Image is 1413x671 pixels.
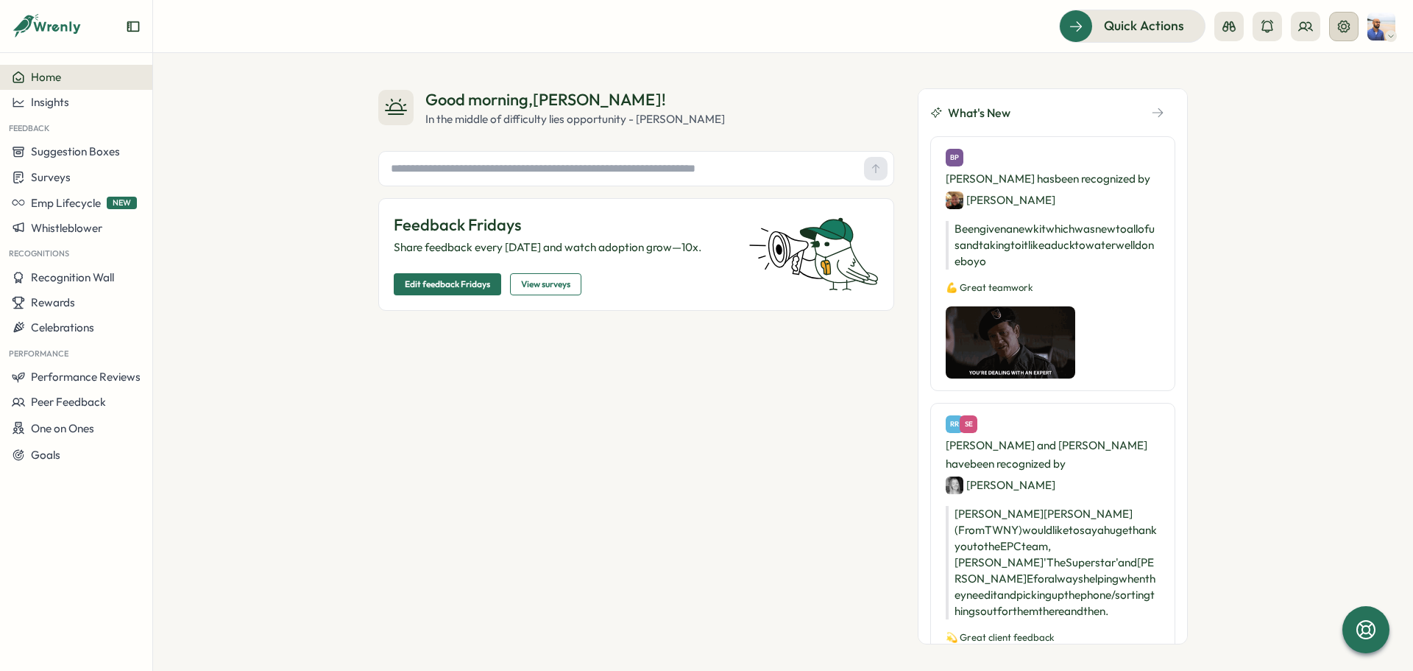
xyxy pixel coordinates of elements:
div: [PERSON_NAME] has been recognized by [946,149,1160,209]
span: Quick Actions [1104,16,1184,35]
span: Recognition Wall [31,270,114,284]
span: Rewards [31,295,75,309]
div: [PERSON_NAME] [946,191,1055,209]
p: 💫 Great client feedback [946,631,1160,644]
img: Dani Leadley [946,477,963,494]
span: BP [950,152,959,164]
p: [PERSON_NAME] [PERSON_NAME] (From TWNY) would like to say a huge thank you to the EPC team, [PERS... [946,506,1160,619]
button: Edit feedback Fridays [394,273,501,295]
span: Home [31,70,61,84]
span: NEW [107,197,137,209]
p: Share feedback every [DATE] and watch adoption grow—10x. [394,239,731,256]
div: Good morning , [PERSON_NAME] ! [425,88,725,111]
div: [PERSON_NAME] and [PERSON_NAME] have been recognized by [946,415,1160,494]
span: Peer Feedback [31,395,106,409]
span: Insights [31,95,69,109]
span: SE [965,418,973,430]
p: Been given a new kit which was new to all of us and taking to it like a duck to water well done boyo [946,221,1160,270]
span: Surveys [31,170,71,184]
span: Performance Reviews [31,370,141,384]
span: View surveys [521,274,570,295]
span: Whistleblower [31,221,102,235]
p: Feedback Fridays [394,214,731,236]
button: View surveys [510,273,581,295]
button: Expand sidebar [126,19,141,34]
button: Quick Actions [1059,10,1205,42]
span: Goals [31,448,60,462]
span: Edit feedback Fridays [405,274,490,295]
img: Craig Cave [946,192,963,209]
img: Samuel Palmer [1367,13,1395,41]
div: [PERSON_NAME] [946,476,1055,494]
span: RR [950,418,959,430]
span: Emp Lifecycle [31,196,101,210]
img: Recognition Image [946,306,1075,379]
span: One on Ones [31,421,94,435]
div: In the middle of difficulty lies opportunity - [PERSON_NAME] [425,111,725,127]
span: What's New [948,104,1010,122]
span: Suggestion Boxes [31,144,120,158]
span: Celebrations [31,320,94,334]
p: 💪 Great teamwork [946,281,1160,295]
